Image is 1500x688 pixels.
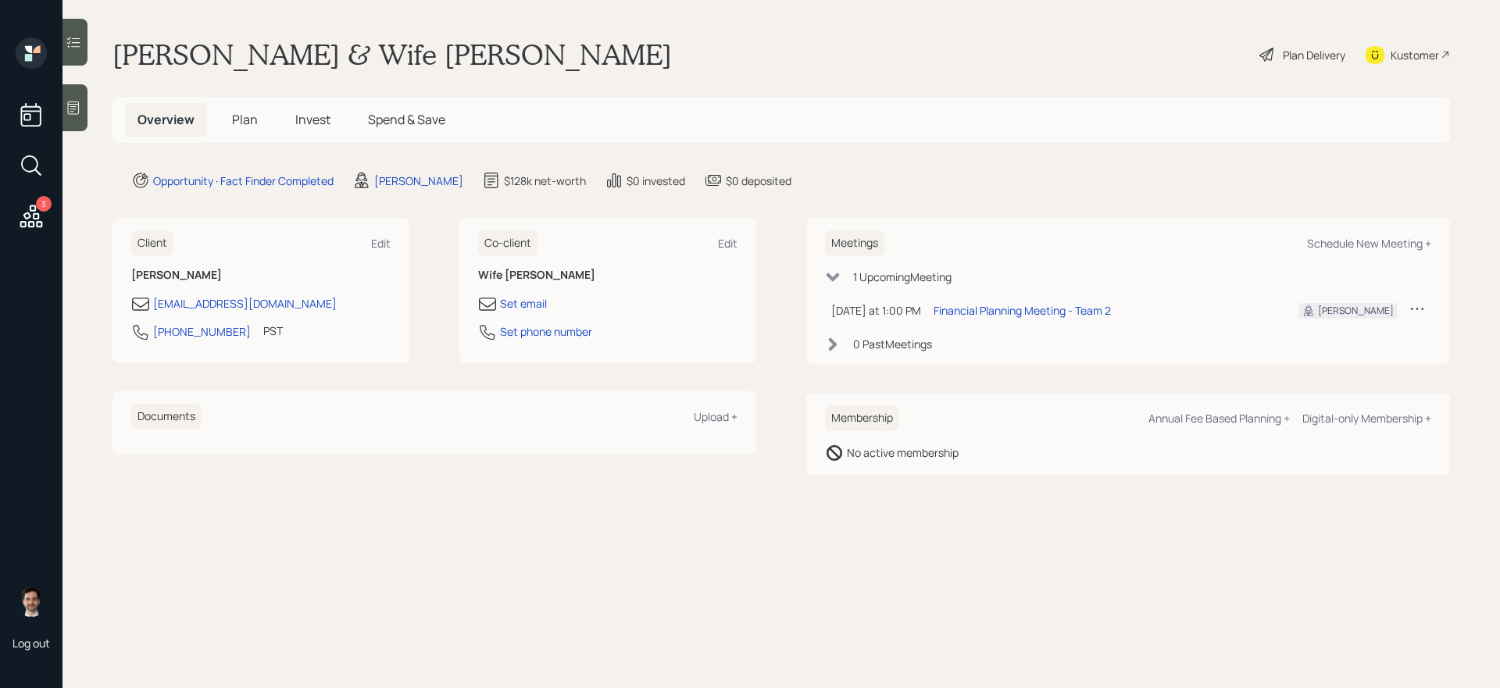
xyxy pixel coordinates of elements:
[500,295,547,312] div: Set email
[847,444,959,461] div: No active membership
[500,323,592,340] div: Set phone number
[263,323,283,339] div: PST
[934,302,1111,319] div: Financial Planning Meeting - Team 2
[295,111,330,128] span: Invest
[153,173,334,189] div: Opportunity · Fact Finder Completed
[478,230,537,256] h6: Co-client
[504,173,586,189] div: $128k net-worth
[853,336,932,352] div: 0 Past Meeting s
[153,323,251,340] div: [PHONE_NUMBER]
[137,111,195,128] span: Overview
[16,586,47,617] img: jonah-coleman-headshot.png
[232,111,258,128] span: Plan
[825,405,899,431] h6: Membership
[36,196,52,212] div: 3
[1307,236,1431,251] div: Schedule New Meeting +
[131,404,202,430] h6: Documents
[718,236,737,251] div: Edit
[825,230,884,256] h6: Meetings
[374,173,463,189] div: [PERSON_NAME]
[831,302,921,319] div: [DATE] at 1:00 PM
[1283,47,1345,63] div: Plan Delivery
[1391,47,1439,63] div: Kustomer
[627,173,685,189] div: $0 invested
[694,409,737,424] div: Upload +
[153,295,337,312] div: [EMAIL_ADDRESS][DOMAIN_NAME]
[131,230,173,256] h6: Client
[1302,411,1431,426] div: Digital-only Membership +
[1148,411,1290,426] div: Annual Fee Based Planning +
[478,269,737,282] h6: Wife [PERSON_NAME]
[1318,304,1394,318] div: [PERSON_NAME]
[726,173,791,189] div: $0 deposited
[853,269,952,285] div: 1 Upcoming Meeting
[12,636,50,651] div: Log out
[112,37,672,72] h1: [PERSON_NAME] & Wife [PERSON_NAME]
[131,269,391,282] h6: [PERSON_NAME]
[371,236,391,251] div: Edit
[368,111,445,128] span: Spend & Save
